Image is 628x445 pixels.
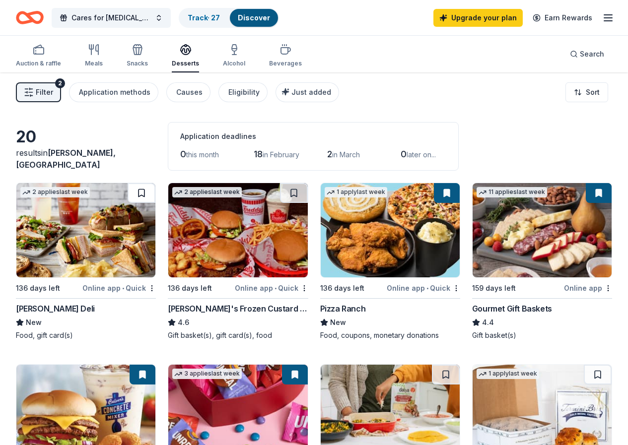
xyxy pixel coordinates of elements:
[172,187,242,197] div: 2 applies last week
[477,369,539,379] div: 1 apply last week
[16,147,156,171] div: results
[482,317,494,328] span: 4.4
[176,86,203,98] div: Causes
[16,183,155,277] img: Image for McAlister's Deli
[223,60,245,67] div: Alcohol
[16,330,156,340] div: Food, gift card(s)
[16,183,156,340] a: Image for McAlister's Deli2 applieslast week136 days leftOnline app•Quick[PERSON_NAME] DeliNewFoo...
[320,282,364,294] div: 136 days left
[327,149,332,159] span: 2
[16,82,61,102] button: Filter2
[20,187,90,197] div: 2 applies last week
[320,303,366,315] div: Pizza Ranch
[235,282,308,294] div: Online app Quick
[180,130,446,142] div: Application deadlines
[71,12,151,24] span: Cares for [MEDICAL_DATA] 2025
[168,183,307,277] img: Image for Freddy's Frozen Custard & Steakburgers
[527,9,598,27] a: Earn Rewards
[580,48,604,60] span: Search
[16,282,60,294] div: 136 days left
[565,82,608,102] button: Sort
[79,86,150,98] div: Application methods
[69,82,158,102] button: Application methods
[472,282,516,294] div: 159 days left
[330,317,346,328] span: New
[16,148,116,170] span: [PERSON_NAME], [GEOGRAPHIC_DATA]
[472,303,552,315] div: Gourmet Gift Baskets
[473,183,612,277] img: Image for Gourmet Gift Baskets
[16,127,156,147] div: 20
[172,40,199,72] button: Desserts
[16,148,116,170] span: in
[562,44,612,64] button: Search
[55,78,65,88] div: 2
[16,6,44,29] a: Home
[238,13,270,22] a: Discover
[82,282,156,294] div: Online app Quick
[263,150,299,159] span: in February
[332,150,360,159] span: in March
[407,150,436,159] span: later on...
[16,60,61,67] div: Auction & raffle
[122,284,124,292] span: •
[276,82,339,102] button: Just added
[275,284,277,292] span: •
[168,282,212,294] div: 136 days left
[179,8,279,28] button: Track· 27Discover
[16,40,61,72] button: Auction & raffle
[178,317,189,328] span: 4.6
[180,149,186,159] span: 0
[325,187,387,197] div: 1 apply last week
[127,40,148,72] button: Snacks
[172,60,199,67] div: Desserts
[320,183,460,340] a: Image for Pizza Ranch1 applylast week136 days leftOnline app•QuickPizza RanchNewFood, coupons, mo...
[269,60,302,67] div: Beverages
[477,187,547,197] div: 11 applies last week
[269,40,302,72] button: Beverages
[472,183,612,340] a: Image for Gourmet Gift Baskets11 applieslast week159 days leftOnline appGourmet Gift Baskets4.4Gi...
[564,282,612,294] div: Online app
[168,183,308,340] a: Image for Freddy's Frozen Custard & Steakburgers2 applieslast week136 days leftOnline app•Quick[P...
[228,86,260,98] div: Eligibility
[254,149,263,159] span: 18
[472,330,612,340] div: Gift basket(s)
[387,282,460,294] div: Online app Quick
[52,8,171,28] button: Cares for [MEDICAL_DATA] 2025
[26,317,42,328] span: New
[85,60,103,67] div: Meals
[433,9,523,27] a: Upgrade your plan
[166,82,210,102] button: Causes
[321,183,460,277] img: Image for Pizza Ranch
[168,330,308,340] div: Gift basket(s), gift card(s), food
[291,88,331,96] span: Just added
[320,330,460,340] div: Food, coupons, monetary donations
[223,40,245,72] button: Alcohol
[188,13,220,22] a: Track· 27
[127,60,148,67] div: Snacks
[186,150,219,159] span: this month
[168,303,308,315] div: [PERSON_NAME]'s Frozen Custard & Steakburgers
[218,82,268,102] button: Eligibility
[36,86,53,98] span: Filter
[586,86,600,98] span: Sort
[426,284,428,292] span: •
[85,40,103,72] button: Meals
[16,303,95,315] div: [PERSON_NAME] Deli
[401,149,407,159] span: 0
[172,369,242,379] div: 3 applies last week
